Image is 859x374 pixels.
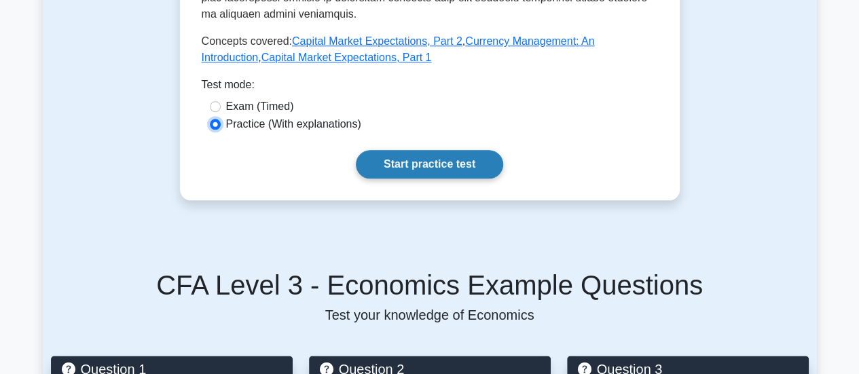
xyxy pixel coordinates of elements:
label: Exam (Timed) [226,98,294,115]
label: Practice (With explanations) [226,116,361,132]
div: Test mode: [202,77,658,98]
a: Start practice test [356,150,503,179]
a: Capital Market Expectations, Part 2 [292,35,462,47]
a: Capital Market Expectations, Part 1 [261,52,432,63]
h5: CFA Level 3 - Economics Example Questions [51,269,809,301]
p: Concepts covered: , , [202,33,658,66]
p: Test your knowledge of Economics [51,307,809,323]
